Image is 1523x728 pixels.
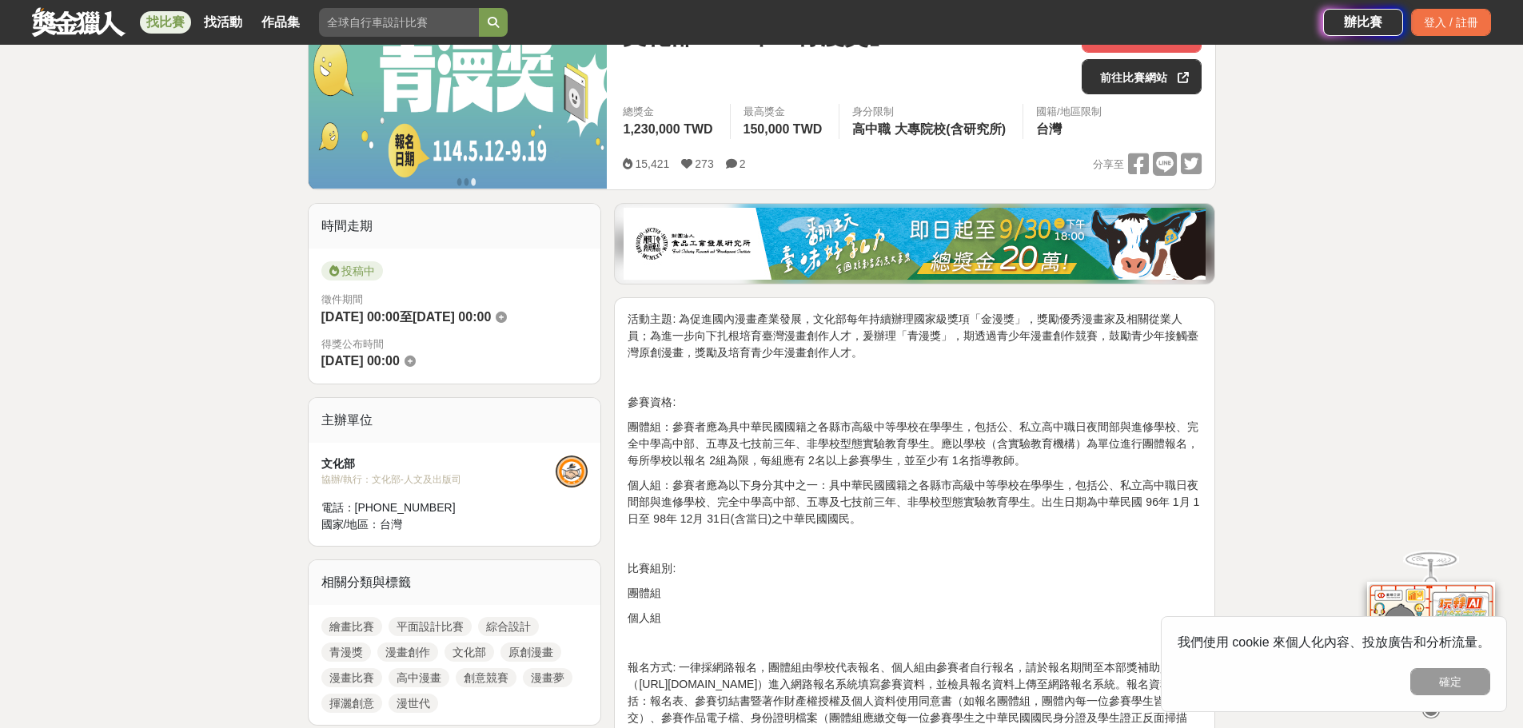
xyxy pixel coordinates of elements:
button: 確定 [1410,668,1490,695]
p: 參賽資格: [628,394,1202,411]
a: 繪畫比賽 [321,617,382,636]
a: 漫世代 [389,694,438,713]
input: 全球自行車設計比賽 [319,8,479,37]
img: 1c81a89c-c1b3-4fd6-9c6e-7d29d79abef5.jpg [624,208,1206,280]
p: 團體組 [628,585,1202,602]
div: 主辦單位 [309,398,601,443]
span: [DATE] 00:00 [413,310,491,324]
a: 漫畫比賽 [321,668,382,687]
p: 團體組：參賽者應為具中華民國國籍之各縣市高級中等學校在學學生，包括公、私立高中職日夜間部與進修學校、完全中學高中部、五專及七技前三年、非學校型態實驗教育學生。應以學校（含實驗教育機構）為單位進行... [628,419,1202,469]
span: 我們使用 cookie 來個人化內容、投放廣告和分析流量。 [1178,635,1490,649]
div: 電話： [PHONE_NUMBER] [321,499,556,516]
a: 作品集 [255,11,306,34]
span: 273 [695,157,713,170]
span: 台灣 [380,518,402,531]
a: 綜合設計 [478,617,539,636]
span: 投稿中 [321,261,383,280]
a: 平面設計比賽 [389,617,472,636]
p: 活動主題: 為促進國內漫畫產業發展，文化部每年持續辦理國家級獎項「金漫獎」，獎勵優秀漫畫家及相關從業人員；為進一步向下扎根培育臺灣漫畫創作人才，爰辦理「青漫獎」，期透過青少年漫畫創作競賽，鼓勵青... [628,311,1202,361]
p: 個人組 [628,610,1202,627]
span: 徵件期間 [321,293,363,305]
a: 原創漫畫 [500,642,561,662]
span: 得獎公布時間 [321,336,588,352]
span: 至 [400,310,413,324]
span: 最高獎金 [744,104,827,120]
a: 漫畫夢 [523,668,572,687]
a: 青漫獎 [321,642,371,662]
img: d2146d9a-e6f6-4337-9592-8cefde37ba6b.png [1367,578,1495,684]
div: 登入 / 註冊 [1411,9,1491,36]
div: 相關分類與標籤 [309,560,601,605]
p: 個人組：參賽者應為以下身分其中之一：具中華民國國籍之各縣市高級中等學校在學學生，包括公、私立高中職日夜間部與進修學校、完全中學高中部、五專及七技前三年、非學校型態實驗教育學生。出生日期為中華民國... [628,477,1202,527]
a: 辦比賽 [1323,9,1403,36]
span: 台灣 [1036,122,1062,136]
p: 比賽組別: [628,560,1202,577]
div: 協辦/執行： 文化部-人文及出版司 [321,472,556,487]
div: 國籍/地區限制 [1036,104,1102,120]
div: 身分限制 [852,104,1010,120]
a: 找活動 [197,11,249,34]
a: 文化部 [445,642,494,662]
a: 創意競賽 [456,668,516,687]
a: 找比賽 [140,11,191,34]
span: [DATE] 00:00 [321,354,400,368]
span: 2 [740,157,746,170]
span: 國家/地區： [321,518,381,531]
span: 總獎金 [623,104,716,120]
span: 1,230,000 TWD [623,122,712,136]
div: 時間走期 [309,204,601,249]
a: 前往比賽網站 [1082,59,1202,94]
a: 揮灑創意 [321,694,382,713]
span: [DATE] 00:00 [321,310,400,324]
span: 分享至 [1093,153,1124,177]
a: 漫畫創作 [377,642,438,662]
span: 高中職 [852,122,891,136]
span: 大專院校(含研究所) [895,122,1006,136]
span: 15,421 [635,157,669,170]
div: 文化部 [321,455,556,472]
span: 150,000 TWD [744,122,823,136]
a: 高中漫畫 [389,668,449,687]
img: Cover Image [309,5,608,189]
